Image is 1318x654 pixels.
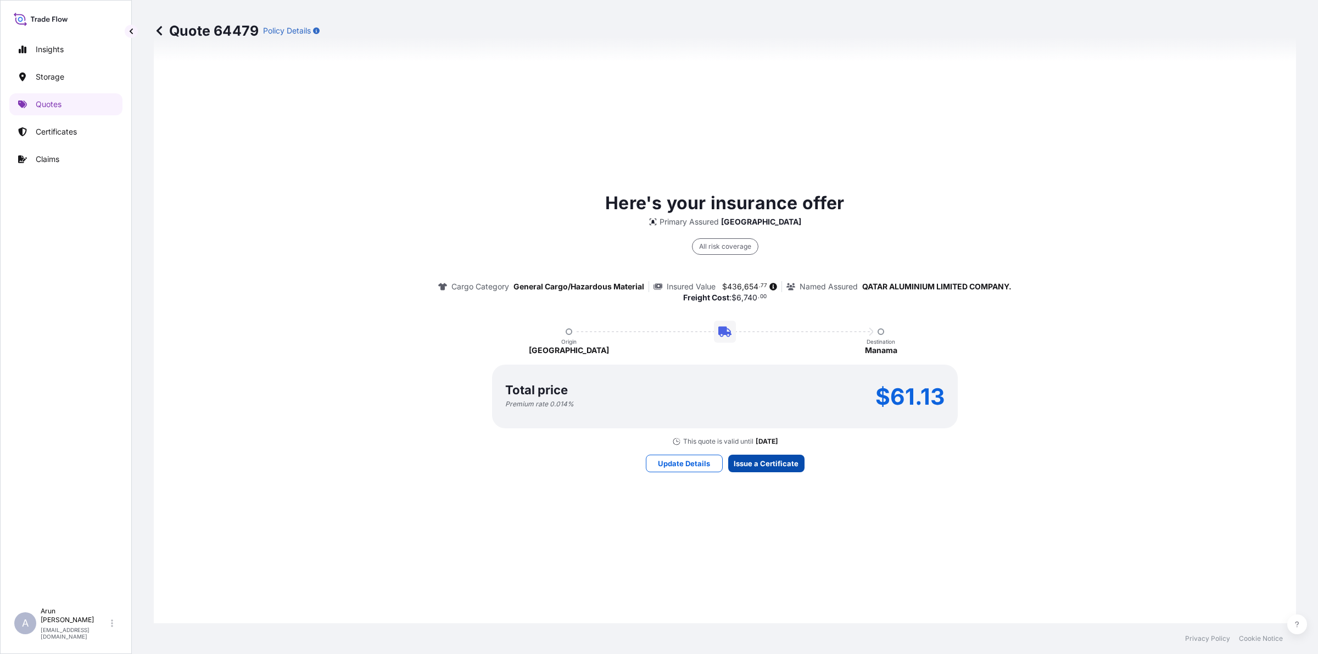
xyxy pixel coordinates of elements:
[9,93,122,115] a: Quotes
[758,295,759,299] span: .
[722,283,727,290] span: $
[36,154,59,165] p: Claims
[875,388,945,405] p: $61.13
[1239,634,1283,643] a: Cookie Notice
[36,44,64,55] p: Insights
[646,455,723,472] button: Update Details
[41,607,109,624] p: Arun [PERSON_NAME]
[683,293,729,302] b: Freight Cost
[759,284,761,288] span: .
[9,121,122,143] a: Certificates
[744,283,758,290] span: 654
[36,99,62,110] p: Quotes
[721,216,801,227] p: [GEOGRAPHIC_DATA]
[658,458,710,469] p: Update Details
[692,238,758,255] div: All risk coverage
[451,281,509,292] p: Cargo Category
[727,283,742,290] span: 436
[756,437,778,446] p: [DATE]
[41,627,109,640] p: [EMAIL_ADDRESS][DOMAIN_NAME]
[742,283,744,290] span: ,
[36,71,64,82] p: Storage
[744,294,757,301] span: 740
[761,284,767,288] span: 77
[513,281,644,292] p: General Cargo/Hazardous Material
[865,345,897,356] p: Manama
[1185,634,1230,643] a: Privacy Policy
[9,148,122,170] a: Claims
[561,338,577,345] p: Origin
[22,618,29,629] span: A
[505,400,574,409] p: Premium rate 0.014 %
[736,294,741,301] span: 6
[862,281,1012,292] p: QATAR ALUMINIUM LIMITED COMPANY.
[505,384,568,395] p: Total price
[728,455,805,472] button: Issue a Certificate
[667,281,716,292] p: Insured Value
[605,190,844,216] p: Here's your insurance offer
[741,294,744,301] span: ,
[800,281,858,292] p: Named Assured
[683,292,767,303] p: :
[529,345,609,356] p: [GEOGRAPHIC_DATA]
[154,22,259,40] p: Quote 64479
[683,437,753,446] p: This quote is valid until
[660,216,719,227] p: Primary Assured
[734,458,798,469] p: Issue a Certificate
[9,66,122,88] a: Storage
[9,38,122,60] a: Insights
[760,295,767,299] span: 00
[867,338,895,345] p: Destination
[36,126,77,137] p: Certificates
[731,294,736,301] span: $
[263,25,311,36] p: Policy Details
